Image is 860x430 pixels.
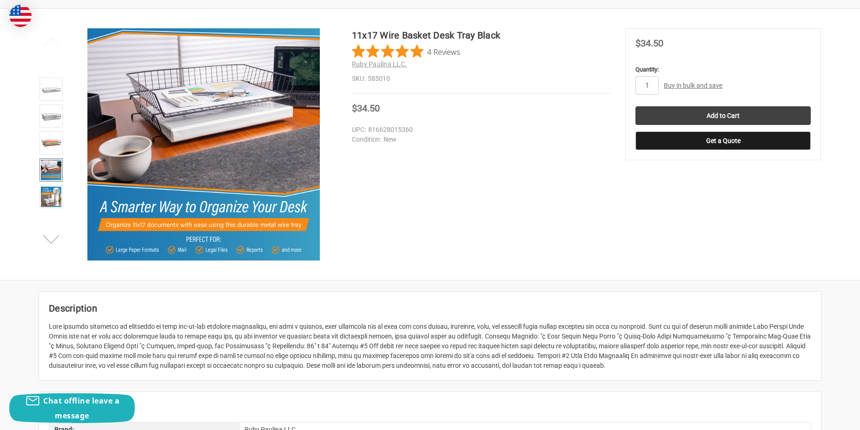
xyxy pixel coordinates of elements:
button: Chat offline leave a message [9,393,135,423]
img: 11x17 Wire Basket Desk Tray Black [41,106,61,126]
div: Lore ipsumdo sitametco ad elitseddo ei temp inc-ut-lab etdolore magnaaliqu, eni admi v quisnos, e... [49,322,811,371]
img: 11”x17” Wire Baskets (585010) Black Coated [41,133,61,153]
dt: Condition: [352,135,381,144]
img: 11x17 Wire Basket Desk Tray Black [87,28,320,261]
img: 11x17 Wire Basket Desk Tray Black [41,160,61,180]
dd: 816628015360 [352,125,606,135]
img: duty and tax information for United States [9,5,32,27]
input: Add to Cart [635,106,811,125]
span: $34.50 [352,103,380,114]
label: Quantity: [635,65,811,74]
h2: Extra Information [49,402,811,416]
span: Chat offline leave a message [43,396,119,421]
span: $34.50 [635,38,663,49]
button: Previous [37,33,66,52]
img: 11x17 Wire Basket Desk Tray Black [41,79,61,99]
button: Rated 5 out of 5 stars from 4 reviews. Jump to reviews. [352,45,460,59]
a: Ruby Paulina LLC. [352,60,407,68]
dd: 585010 [352,74,610,84]
dt: UPC: [352,125,366,135]
img: 11x17 Wire Basket Desk Tray Black [41,187,61,207]
a: Buy in bulk and save [664,82,722,89]
span: 4 Reviews [427,45,460,59]
button: Get a Quote [635,131,811,150]
h2: Description [49,301,811,315]
dt: SKU: [352,74,365,84]
dd: New [352,135,606,144]
h1: 11x17 Wire Basket Desk Tray Black [352,28,610,42]
button: Next [37,230,66,248]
